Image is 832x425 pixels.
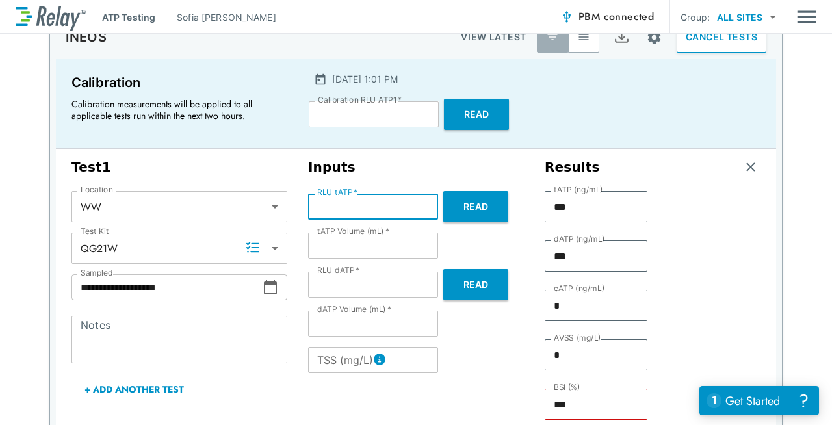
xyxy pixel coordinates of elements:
p: VIEW LATEST [461,29,526,45]
input: Choose date, selected date is Oct 8, 2025 [71,274,263,300]
label: Sampled [81,268,113,277]
button: Main menu [797,5,816,29]
label: RLU tATP [317,188,357,197]
img: LuminUltra Relay [16,3,86,31]
p: Calibration [71,72,285,93]
label: dATP Volume (mL) [317,305,391,314]
img: Connected Icon [560,10,573,23]
img: Settings Icon [646,29,662,45]
button: PBM connected [555,4,659,30]
img: Remove [744,161,757,174]
label: tATP (ng/mL) [554,185,603,194]
p: Group: [681,10,710,24]
button: CANCEL TESTS [677,21,766,53]
img: View All [577,31,590,44]
div: WW [71,194,287,220]
p: Calibration measurements will be applied to all applicable tests run within the next two hours. [71,98,279,122]
label: Calibration RLU ATP1 [318,96,402,105]
img: Drawer Icon [797,5,816,29]
h3: Inputs [308,159,524,175]
label: Location [81,185,113,194]
span: connected [604,9,655,24]
div: QG21W [71,235,287,261]
button: Read [443,191,508,222]
p: INEOS [66,29,107,45]
label: BSI (%) [554,383,580,392]
label: cATP (ng/mL) [554,284,604,293]
h3: Test 1 [71,159,287,175]
p: Sofia [PERSON_NAME] [177,10,276,24]
h3: Results [545,159,600,175]
button: Read [443,269,508,300]
span: PBM [578,8,654,26]
label: RLU dATP [317,266,359,275]
img: Calender Icon [314,73,327,86]
label: tATP Volume (mL) [317,227,389,236]
p: ATP Testing [102,10,155,24]
button: + Add Another Test [71,374,197,405]
img: Export Icon [614,29,630,45]
label: Test Kit [81,227,109,236]
img: Latest [546,31,559,44]
label: dATP (ng/mL) [554,235,605,244]
button: Read [444,99,509,130]
button: Site setup [637,20,671,55]
label: AVSS (mg/L) [554,333,601,342]
iframe: Resource center [699,386,819,415]
button: Export [606,21,637,53]
p: [DATE] 1:01 PM [332,72,398,86]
